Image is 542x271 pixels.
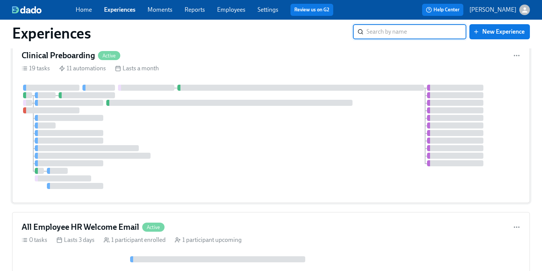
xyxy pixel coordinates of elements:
h4: Clinical Preboarding [22,50,95,61]
h4: All Employee HR Welcome Email [22,221,139,233]
span: Active [98,53,120,59]
a: Settings [258,6,278,13]
div: 0 tasks [22,236,47,244]
div: 11 automations [59,64,106,73]
p: [PERSON_NAME] [469,6,516,14]
a: Moments [148,6,172,13]
input: Search by name [367,24,466,39]
a: Home [76,6,92,13]
span: New Experience [475,28,525,36]
a: Experiences [104,6,135,13]
a: dado [12,6,76,14]
div: 1 participant upcoming [175,236,242,244]
span: Active [142,225,165,230]
a: Reports [185,6,205,13]
div: 1 participant enrolled [104,236,166,244]
div: 19 tasks [22,64,50,73]
span: Help Center [426,6,460,14]
a: Employees [217,6,245,13]
a: Review us on G2 [294,6,329,14]
h1: Experiences [12,24,91,42]
button: [PERSON_NAME] [469,5,530,15]
a: Clinical PreboardingActive19 tasks 11 automations Lasts a month [12,40,530,203]
button: New Experience [469,24,530,39]
div: Lasts 3 days [56,236,95,244]
img: dado [12,6,42,14]
button: Help Center [422,4,463,16]
button: Review us on G2 [290,4,333,16]
div: Lasts a month [115,64,159,73]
